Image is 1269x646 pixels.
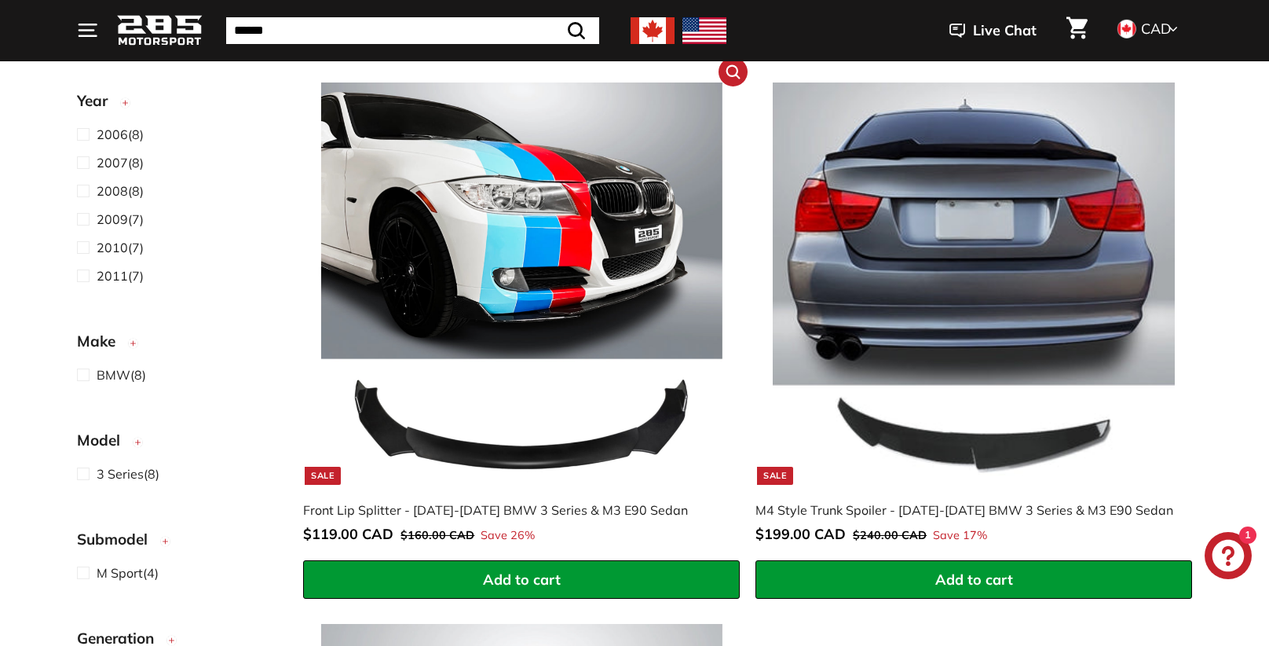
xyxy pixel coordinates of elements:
div: Sale [757,467,793,485]
span: 3 Series [97,466,144,482]
span: (8) [97,153,144,172]
button: Add to cart [755,560,1192,600]
span: (8) [97,365,146,384]
span: (7) [97,210,144,229]
span: BMW [97,367,130,383]
span: Submodel [77,528,159,551]
a: Sale Front Lip Splitter - [DATE]-[DATE] BMW 3 Series & M3 E90 Sedan Save 26% [303,65,740,560]
img: Logo_285_Motorsport_areodynamics_components [116,13,203,50]
span: (7) [97,266,144,285]
span: (7) [97,238,144,257]
span: $240.00 CAD [853,528,927,542]
span: Save 26% [481,527,535,545]
span: Add to cart [935,571,1013,589]
span: 2008 [97,183,128,199]
span: Live Chat [973,20,1037,41]
span: M Sport [97,565,143,581]
span: 2010 [97,240,128,255]
div: M4 Style Trunk Spoiler - [DATE]-[DATE] BMW 3 Series & M3 E90 Sedan [755,501,1176,519]
a: Cart [1057,4,1097,57]
span: Model [77,429,132,452]
span: $160.00 CAD [400,528,474,542]
button: Make [77,325,278,365]
button: Add to cart [303,560,740,600]
button: Live Chat [929,11,1057,50]
span: CAD [1141,20,1171,38]
span: 2007 [97,155,128,171]
span: (8) [97,182,144,200]
span: Save 17% [933,527,987,545]
input: Search [226,17,599,44]
button: Year [77,85,278,124]
span: Add to cart [483,571,561,589]
div: Front Lip Splitter - [DATE]-[DATE] BMW 3 Series & M3 E90 Sedan [303,501,724,519]
span: $199.00 CAD [755,525,846,543]
span: (8) [97,125,144,144]
button: Submodel [77,523,278,563]
span: Year [77,90,119,112]
span: 2006 [97,127,128,142]
span: 2009 [97,211,128,227]
button: Model [77,424,278,464]
span: $119.00 CAD [303,525,393,543]
span: Make [77,330,127,353]
span: (8) [97,464,159,483]
inbox-online-store-chat: Shopify online store chat [1200,532,1256,583]
div: Sale [305,467,341,485]
a: Sale M4 Style Trunk Spoiler - [DATE]-[DATE] BMW 3 Series & M3 E90 Sedan Save 17% [755,65,1192,560]
span: (4) [97,563,159,582]
span: 2011 [97,268,128,284]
